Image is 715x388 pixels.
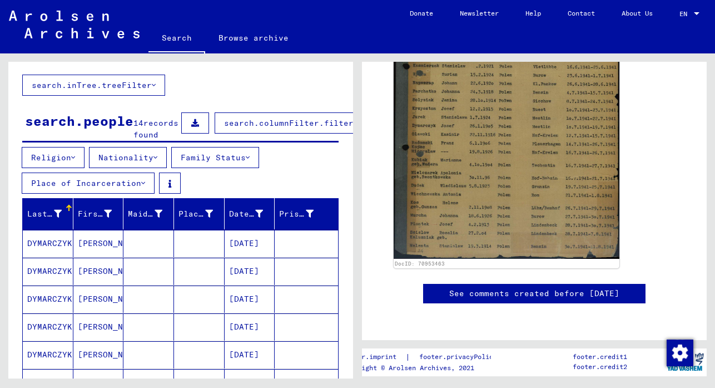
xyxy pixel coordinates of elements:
div: Date of Birth [229,208,264,220]
mat-cell: DYMARCZYK [23,258,73,285]
mat-cell: [DATE] [225,341,275,369]
mat-header-cell: Last Name [23,198,73,229]
img: Arolsen_neg.svg [9,11,140,38]
mat-cell: [PERSON_NAME] [73,258,124,285]
span: 14 [133,118,143,128]
div: Change consent [666,339,693,366]
div: First Name [78,205,126,223]
div: | [342,351,510,363]
mat-cell: [PERSON_NAME] [73,313,124,341]
div: Maiden Name [128,208,162,220]
mat-cell: [DATE] [225,258,275,285]
a: Browse archive [205,24,302,51]
mat-header-cell: First Name [73,198,124,229]
p: Copyright © Arolsen Archives, 2021 [342,363,510,373]
button: Place of Incarceration [22,173,155,194]
span: records found [133,118,178,140]
div: Last Name [27,208,62,220]
div: Prisoner # [279,208,314,220]
mat-header-cell: Maiden Name [123,198,174,229]
mat-cell: [PERSON_NAME] [73,286,124,313]
div: search.people [25,111,133,131]
mat-cell: DYMARCZYK [23,286,73,313]
a: footer.privacyPolicy [410,351,510,363]
mat-cell: [DATE] [225,230,275,257]
button: Nationality [89,147,167,168]
div: Date of Birth [229,205,277,223]
mat-cell: [PERSON_NAME] [73,341,124,369]
div: Maiden Name [128,205,176,223]
mat-cell: DYMARCZYK [23,230,73,257]
mat-cell: DYMARCZYK [23,313,73,341]
mat-cell: [DATE] [225,313,275,341]
button: search.inTree.treeFilter [22,75,165,96]
img: yv_logo.png [664,348,706,376]
img: Change consent [667,340,693,366]
button: Family Status [171,147,259,168]
div: Prisoner # [279,205,327,223]
a: DocID: 70953463 [395,261,445,267]
mat-header-cell: Place of Birth [174,198,225,229]
mat-header-cell: Prisoner # [275,198,338,229]
mat-header-cell: Date of Birth [225,198,275,229]
a: footer.imprint [342,351,405,363]
p: footer.credit1 [573,352,627,362]
div: Last Name [27,205,76,223]
mat-cell: [DATE] [225,286,275,313]
p: footer.credit2 [573,362,627,372]
div: First Name [78,208,112,220]
mat-cell: [PERSON_NAME] [73,230,124,257]
div: Place of Birth [178,205,227,223]
a: See comments created before [DATE] [449,288,619,299]
a: Search [148,24,205,53]
button: Religion [22,147,85,168]
button: search.columnFilter.filter [215,112,363,134]
div: Place of Birth [178,208,213,220]
span: EN [679,10,692,18]
span: search.columnFilter.filter [224,118,354,128]
mat-cell: DYMARCZYK [23,341,73,369]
